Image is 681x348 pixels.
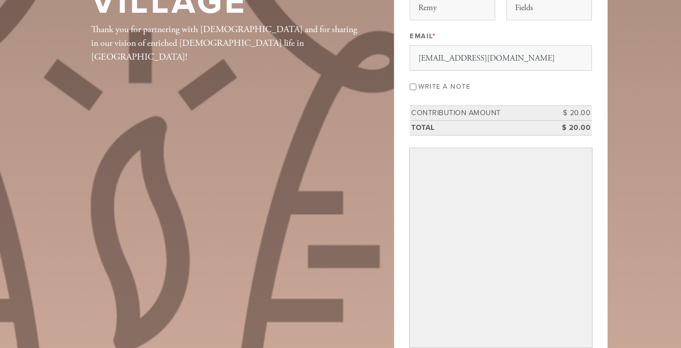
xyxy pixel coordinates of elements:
td: Total [410,120,546,135]
label: Write a note [418,83,470,91]
td: Contribution Amount [410,106,546,121]
td: $ 20.00 [546,106,592,121]
iframe: Secure payment input frame [412,150,590,345]
td: $ 20.00 [546,120,592,135]
span: This field is required. [433,32,436,40]
div: Thank you for partnering with [DEMOGRAPHIC_DATA] and for sharing in our vision of enriched [DEMOG... [91,22,361,64]
label: Email [410,32,436,41]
